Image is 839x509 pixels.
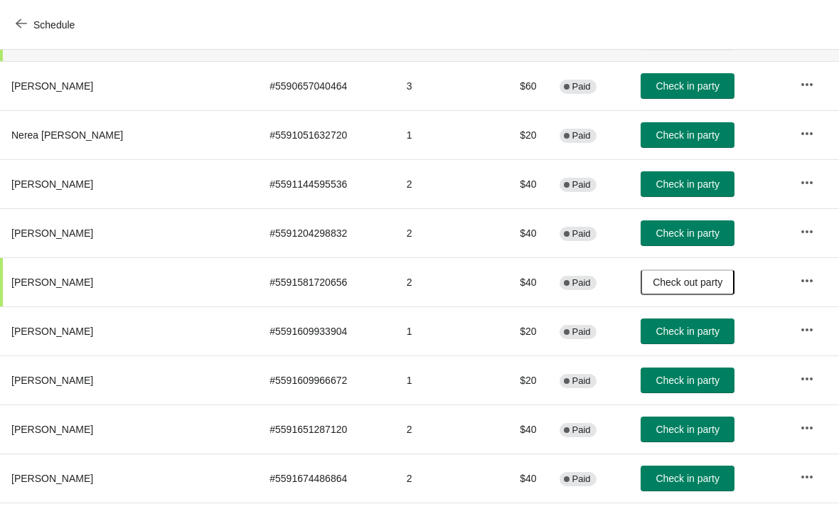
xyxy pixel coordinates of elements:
span: Paid [572,81,591,92]
button: Check in party [641,466,734,491]
td: # 5591581720656 [258,257,395,306]
span: Check in party [656,227,719,239]
td: 1 [395,306,488,355]
span: Check in party [656,424,719,435]
span: Paid [572,326,591,338]
span: [PERSON_NAME] [11,473,93,484]
td: $40 [488,404,547,454]
span: [PERSON_NAME] [11,277,93,288]
span: Paid [572,228,591,240]
span: [PERSON_NAME] [11,424,93,435]
span: Paid [572,130,591,141]
button: Schedule [7,12,86,38]
td: $20 [488,355,547,404]
td: 2 [395,454,488,503]
td: # 5591051632720 [258,110,395,159]
td: 2 [395,404,488,454]
span: Paid [572,473,591,485]
td: 2 [395,257,488,306]
td: $40 [488,257,547,306]
td: # 5590657040464 [258,61,395,110]
td: $60 [488,61,547,110]
span: Paid [572,277,591,289]
span: Check in party [656,178,719,190]
td: # 5591144595536 [258,159,395,208]
td: # 5591651287120 [258,404,395,454]
td: $40 [488,454,547,503]
button: Check in party [641,220,734,246]
span: Nerea [PERSON_NAME] [11,129,123,141]
td: $20 [488,306,547,355]
span: Check out party [653,277,722,288]
span: [PERSON_NAME] [11,80,93,92]
span: Check in party [656,473,719,484]
span: Check in party [656,129,719,141]
td: $40 [488,159,547,208]
td: 1 [395,110,488,159]
td: # 5591204298832 [258,208,395,257]
td: # 5591609933904 [258,306,395,355]
span: [PERSON_NAME] [11,178,93,190]
span: [PERSON_NAME] [11,375,93,386]
span: [PERSON_NAME] [11,227,93,239]
button: Check in party [641,122,734,148]
button: Check in party [641,318,734,344]
button: Check in party [641,417,734,442]
td: $40 [488,208,547,257]
td: # 5591674486864 [258,454,395,503]
button: Check in party [641,171,734,197]
td: 1 [395,355,488,404]
span: Paid [572,179,591,191]
button: Check out party [641,269,734,295]
span: Check in party [656,375,719,386]
span: Paid [572,375,591,387]
span: Paid [572,424,591,436]
button: Check in party [641,368,734,393]
span: Check in party [656,80,719,92]
button: Check in party [641,73,734,99]
span: Schedule [33,19,75,31]
span: [PERSON_NAME] [11,326,93,337]
td: # 5591609966672 [258,355,395,404]
td: $20 [488,110,547,159]
td: 2 [395,159,488,208]
span: Check in party [656,326,719,337]
td: 2 [395,208,488,257]
td: 3 [395,61,488,110]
